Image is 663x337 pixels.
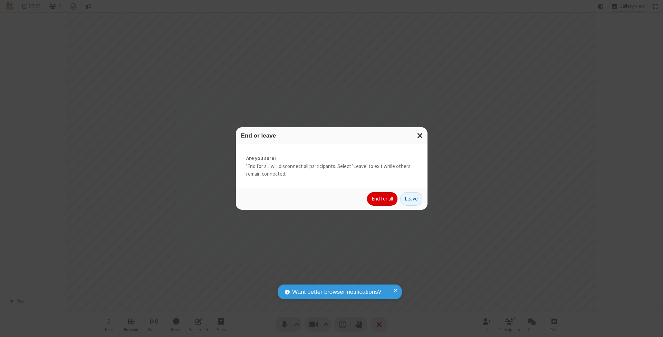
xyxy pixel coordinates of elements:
[241,132,422,139] h3: End or leave
[236,144,427,188] div: 'End for all' will disconnect all participants. Select 'Leave' to exit while others remain connec...
[292,288,381,297] span: Want better browser notifications?
[367,192,397,206] button: End for all
[400,192,422,206] button: Leave
[246,155,417,162] strong: Are you sure?
[413,127,427,144] button: Close modal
